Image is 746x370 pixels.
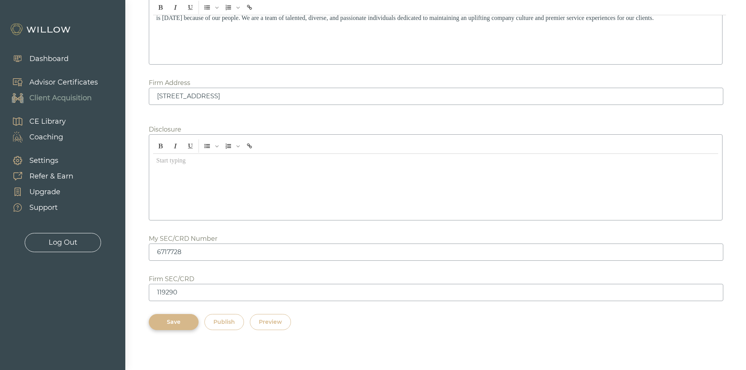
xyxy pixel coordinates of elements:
div: Coaching [29,132,63,143]
div: Publish [213,318,235,326]
span: Bold [154,139,168,153]
a: Upgrade [4,184,73,200]
div: Preview [259,318,282,326]
span: Insert link [242,139,256,153]
div: Refer & Earn [29,171,73,182]
span: Insert Ordered List [221,1,242,14]
div: Settings [29,155,58,166]
div: My SEC/CRD Number [149,234,217,244]
span: Italic [168,1,182,14]
a: Dashboard [4,51,69,67]
div: Save [158,318,190,326]
a: Client Acquisition [4,90,98,106]
div: Dashboard [29,54,69,64]
div: Disclosure [149,125,181,134]
button: Publish [204,314,244,330]
a: Refer & Earn [4,168,73,184]
div: Firm Address [149,78,190,88]
span: Insert Ordered List [221,139,242,153]
a: Advisor Certificates [4,74,98,90]
span: Italic [168,139,182,153]
div: CE Library [29,116,66,127]
div: Firm SEC/CRD [149,274,194,284]
span: Beacon Pointe is one of the nation’s largest Registered Investment Advisory (RIA) firms working w... [156,7,713,21]
span: Underline [183,1,197,14]
span: Insert Unordered List [200,1,220,14]
button: Preview [250,314,291,330]
button: Save [149,314,199,330]
div: Client Acquisition [29,93,92,103]
div: Advisor Certificates [29,77,98,88]
a: Coaching [4,129,66,145]
div: Log Out [49,237,77,248]
span: Insert Unordered List [200,139,220,153]
a: Settings [4,153,73,168]
a: CE Library [4,114,66,129]
div: Support [29,202,58,213]
div: Upgrade [29,187,60,197]
span: Insert link [242,1,256,14]
span: Underline [183,139,197,153]
span: Bold [154,1,168,14]
img: Willow [10,23,72,36]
